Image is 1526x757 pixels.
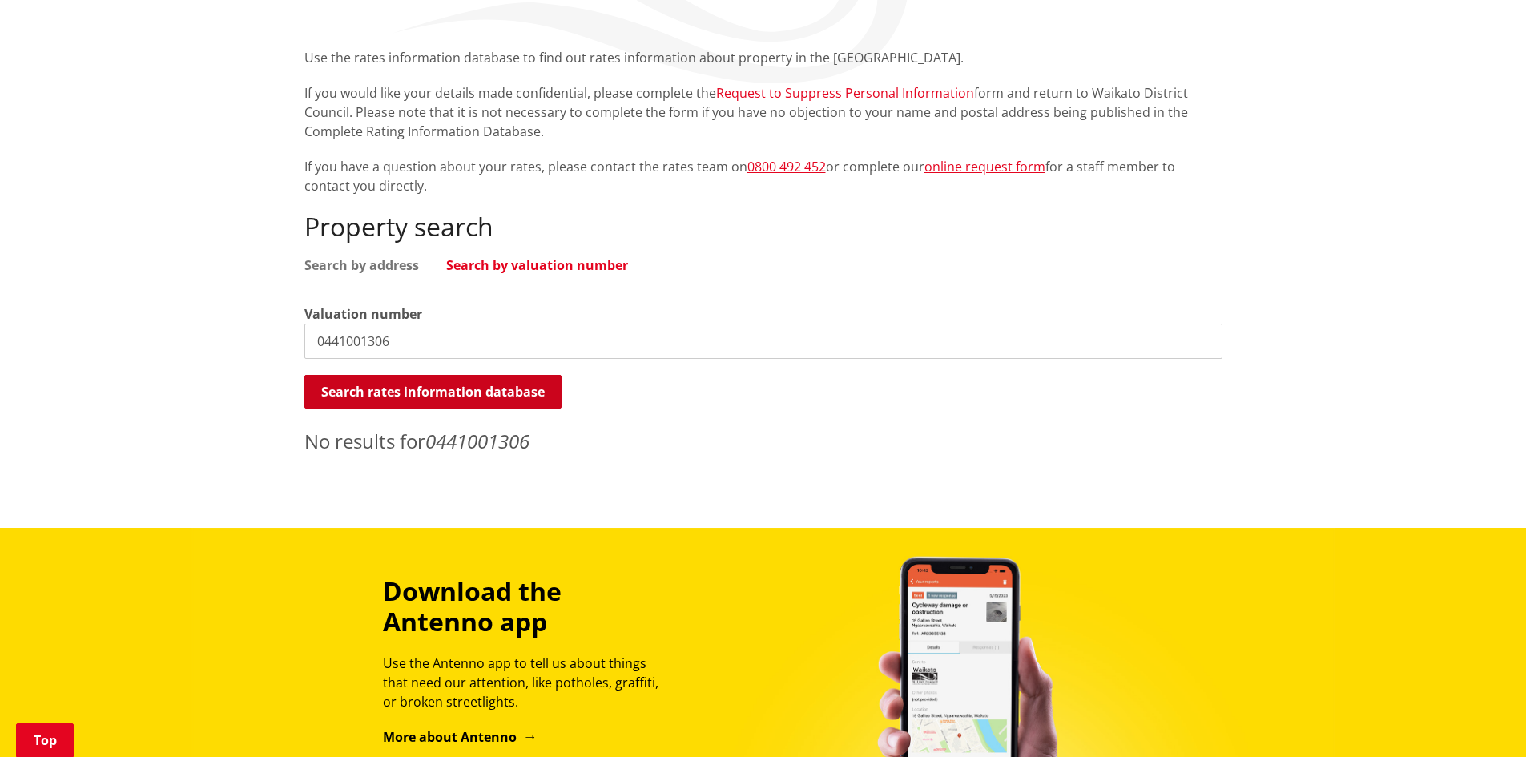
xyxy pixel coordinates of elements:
[446,259,628,272] a: Search by valuation number
[383,728,538,746] a: More about Antenno
[16,723,74,757] a: Top
[383,576,673,638] h3: Download the Antenno app
[304,304,422,324] label: Valuation number
[304,211,1222,242] h2: Property search
[383,654,673,711] p: Use the Antenno app to tell us about things that need our attention, like potholes, graffiti, or ...
[1452,690,1510,747] iframe: Messenger Launcher
[304,259,419,272] a: Search by address
[304,48,1222,67] p: Use the rates information database to find out rates information about property in the [GEOGRAPHI...
[304,375,562,409] button: Search rates information database
[304,427,1222,456] p: No results for
[716,84,974,102] a: Request to Suppress Personal Information
[747,158,826,175] a: 0800 492 452
[425,428,529,454] em: 0441001306
[924,158,1045,175] a: online request form
[304,83,1222,141] p: If you would like your details made confidential, please complete the form and return to Waikato ...
[304,324,1222,359] input: e.g. 03920/020.01A
[304,157,1222,195] p: If you have a question about your rates, please contact the rates team on or complete our for a s...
